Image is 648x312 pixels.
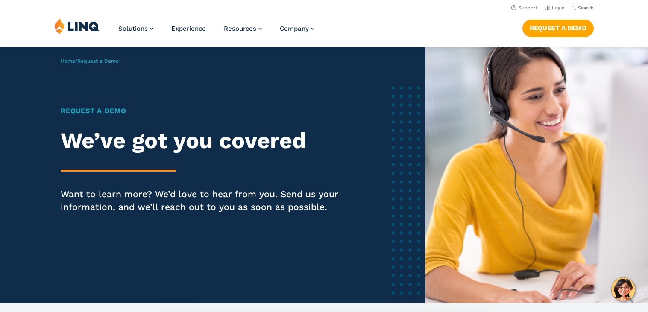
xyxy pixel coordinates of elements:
[511,5,538,11] a: Support
[572,5,594,11] button: Open Search Bar
[171,25,206,32] a: Experience
[118,25,148,32] span: Solutions
[61,58,75,64] a: Home
[224,25,262,32] a: Resources
[522,18,594,37] nav: Button Navigation
[118,18,314,46] nav: Primary Navigation
[611,277,635,301] button: Hello, have a question? Let’s chat.
[61,58,119,64] span: /
[425,47,648,303] img: Female software representative
[522,20,594,37] a: Request a Demo
[118,25,153,32] a: Solutions
[578,5,594,11] span: Search
[280,25,309,32] span: Company
[280,25,314,32] a: Company
[61,106,348,116] h1: Request a Demo
[77,58,119,64] span: Request a Demo
[61,188,348,213] p: Want to learn more? We’d love to hear from you. Send us your information, and we’ll reach out to ...
[54,18,100,34] img: LINQ | K‑12 Software
[545,5,565,11] a: Login
[61,128,348,154] h2: We’ve got you covered
[224,25,256,32] span: Resources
